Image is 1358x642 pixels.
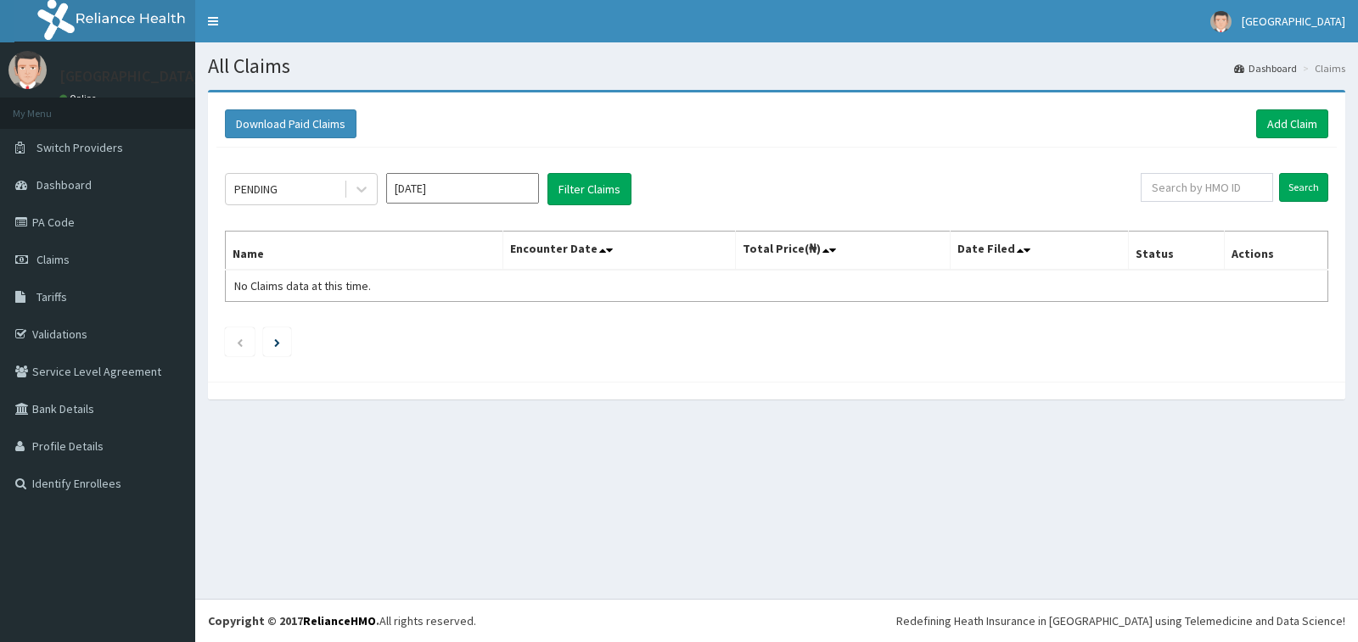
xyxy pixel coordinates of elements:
input: Select Month and Year [386,173,539,204]
input: Search [1279,173,1328,202]
span: No Claims data at this time. [234,278,371,293]
a: RelianceHMO [303,613,376,628]
th: Name [226,232,503,271]
input: Search by HMO ID [1141,173,1274,202]
img: User Image [8,51,47,89]
h1: All Claims [208,55,1345,77]
strong: Copyright © 2017 . [208,613,379,628]
a: Dashboard [1234,61,1297,75]
th: Status [1128,232,1224,271]
span: [GEOGRAPHIC_DATA] [1242,14,1345,29]
li: Claims [1299,61,1345,75]
footer: All rights reserved. [195,599,1358,642]
span: Switch Providers [36,140,123,155]
th: Date Filed [951,232,1129,271]
p: [GEOGRAPHIC_DATA] [59,69,199,84]
span: Tariffs [36,289,67,304]
button: Filter Claims [547,173,631,205]
button: Download Paid Claims [225,109,356,138]
th: Total Price(₦) [735,232,950,271]
span: Dashboard [36,177,92,193]
a: Online [59,92,100,104]
span: Claims [36,252,70,267]
a: Next page [274,334,280,349]
div: Redefining Heath Insurance in [GEOGRAPHIC_DATA] using Telemedicine and Data Science! [896,612,1345,629]
img: User Image [1210,11,1232,32]
a: Add Claim [1256,109,1328,138]
th: Encounter Date [503,232,735,271]
th: Actions [1224,232,1327,271]
div: PENDING [234,181,278,198]
a: Previous page [236,334,244,349]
